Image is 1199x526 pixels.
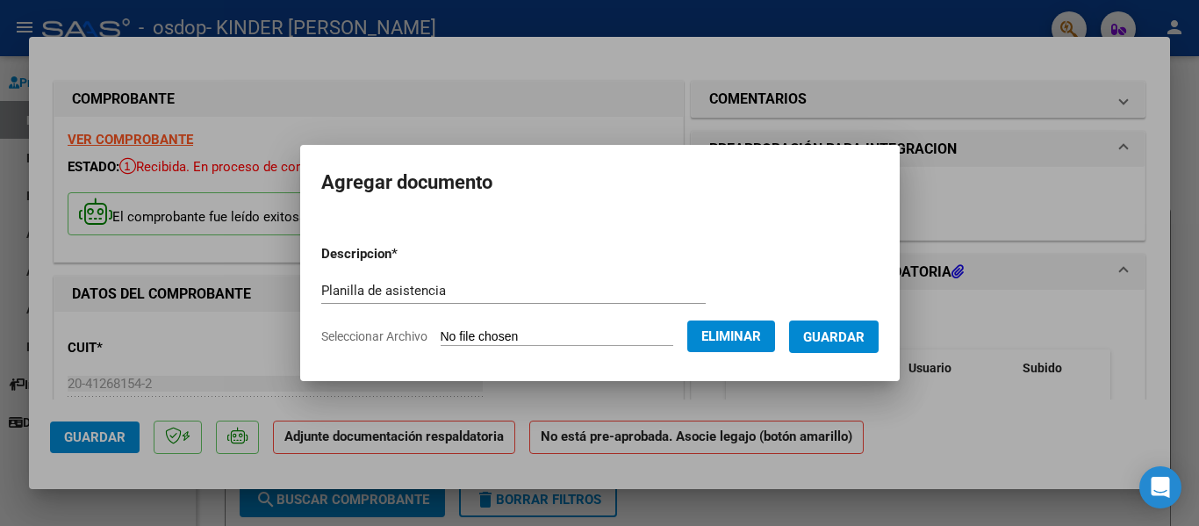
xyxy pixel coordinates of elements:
span: Guardar [803,329,865,345]
h2: Agregar documento [321,166,879,199]
span: Eliminar [701,328,761,344]
span: Seleccionar Archivo [321,329,427,343]
div: Open Intercom Messenger [1139,466,1181,508]
button: Eliminar [687,321,775,352]
button: Guardar [789,321,879,353]
p: Descripcion [321,244,489,264]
